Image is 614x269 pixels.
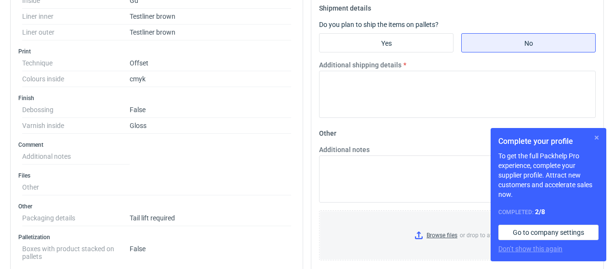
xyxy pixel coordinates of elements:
dd: Tail lift required [130,210,291,226]
dd: Offset [130,55,291,71]
button: Don’t show this again [498,244,562,254]
div: Completed: [498,207,599,217]
dt: Varnish inside [22,118,130,134]
dt: Liner inner [22,9,130,25]
label: Additional shipping details [319,60,401,70]
dt: Additional notes [22,149,130,165]
h3: Files [18,172,295,179]
dd: Testliner brown [130,9,291,25]
dd: Testliner brown [130,25,291,40]
label: Additional notes [319,145,370,154]
dt: Technique [22,55,130,71]
h1: Complete your profile [498,136,599,147]
label: Yes [319,33,454,52]
label: Do you plan to ship the items on pallets? [319,21,439,28]
h3: Finish [18,94,295,102]
dt: Boxes with product stacked on pallets [22,241,130,260]
dt: Liner outer [22,25,130,40]
button: Skip for now [591,132,602,143]
strong: 2 / 8 [535,208,545,216]
legend: Shipment details [319,0,371,12]
dd: False [130,102,291,118]
h3: Print [18,48,295,55]
dd: cmyk [130,71,291,87]
h3: Comment [18,141,295,149]
h3: Palletization [18,233,295,241]
label: or drop to attach [320,211,595,260]
p: To get the full Packhelp Pro experience, complete your supplier profile. Attract new customers an... [498,151,599,199]
dd: False [130,241,291,260]
dd: Gloss [130,118,291,134]
dt: Packaging details [22,210,130,226]
dt: Other [22,179,130,195]
dt: Colours inside [22,71,130,87]
label: No [461,33,596,52]
a: Go to company settings [498,225,599,240]
dt: Debossing [22,102,130,118]
h3: Other [18,203,295,210]
legend: Other [319,126,336,137]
